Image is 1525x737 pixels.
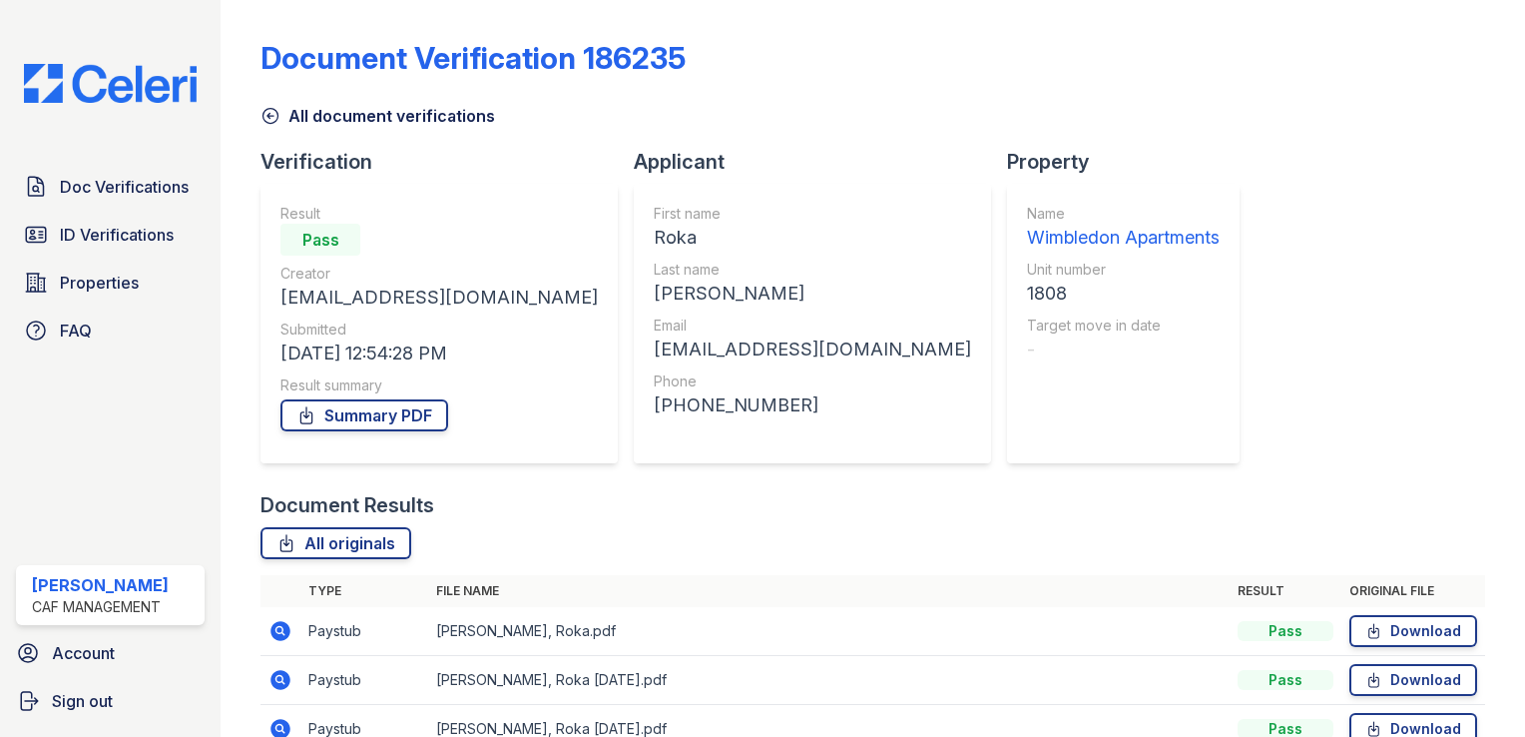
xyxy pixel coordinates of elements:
div: Last name [654,260,971,280]
span: Account [52,641,115,665]
a: Download [1349,664,1477,696]
th: Result [1230,575,1341,607]
div: Result summary [280,375,598,395]
div: Applicant [634,148,1007,176]
td: [PERSON_NAME], Roka.pdf [428,607,1230,656]
div: Submitted [280,320,598,340]
div: Result [280,204,598,224]
a: Sign out [8,681,213,721]
div: [EMAIL_ADDRESS][DOMAIN_NAME] [654,336,971,364]
a: Name Wimbledon Apartments [1027,204,1220,252]
div: [PHONE_NUMBER] [654,391,971,419]
div: Phone [654,371,971,391]
span: ID Verifications [60,223,174,247]
span: FAQ [60,319,92,343]
span: Properties [60,271,139,295]
a: Doc Verifications [16,167,205,207]
td: Paystub [300,656,428,705]
div: CAF Management [32,597,169,617]
a: ID Verifications [16,215,205,255]
div: [EMAIL_ADDRESS][DOMAIN_NAME] [280,284,598,312]
div: Creator [280,264,598,284]
div: Roka [654,224,971,252]
a: FAQ [16,311,205,351]
div: [PERSON_NAME] [32,573,169,597]
a: Summary PDF [280,399,448,431]
div: Document Results [260,491,434,519]
div: Target move in date [1027,316,1220,336]
div: - [1027,336,1220,364]
th: File name [428,575,1230,607]
div: Pass [1238,621,1333,641]
div: Wimbledon Apartments [1027,224,1220,252]
a: Account [8,633,213,673]
div: Email [654,316,971,336]
div: Pass [1238,670,1333,690]
th: Type [300,575,428,607]
div: Property [1007,148,1256,176]
td: Paystub [300,607,428,656]
div: Verification [260,148,634,176]
div: Name [1027,204,1220,224]
div: [DATE] 12:54:28 PM [280,340,598,368]
th: Original file [1341,575,1485,607]
div: Document Verification 186235 [260,40,686,76]
td: [PERSON_NAME], Roka [DATE].pdf [428,656,1230,705]
div: [PERSON_NAME] [654,280,971,308]
div: Unit number [1027,260,1220,280]
a: All originals [260,527,411,559]
img: CE_Logo_Blue-a8612792a0a2168367f1c8372b55b34899dd931a85d93a1a3d3e32e68fde9ad4.png [8,64,213,103]
div: 1808 [1027,280,1220,308]
span: Sign out [52,689,113,713]
span: Doc Verifications [60,175,189,199]
a: Download [1349,615,1477,647]
div: First name [654,204,971,224]
a: All document verifications [260,104,495,128]
div: Pass [280,224,360,256]
a: Properties [16,263,205,303]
